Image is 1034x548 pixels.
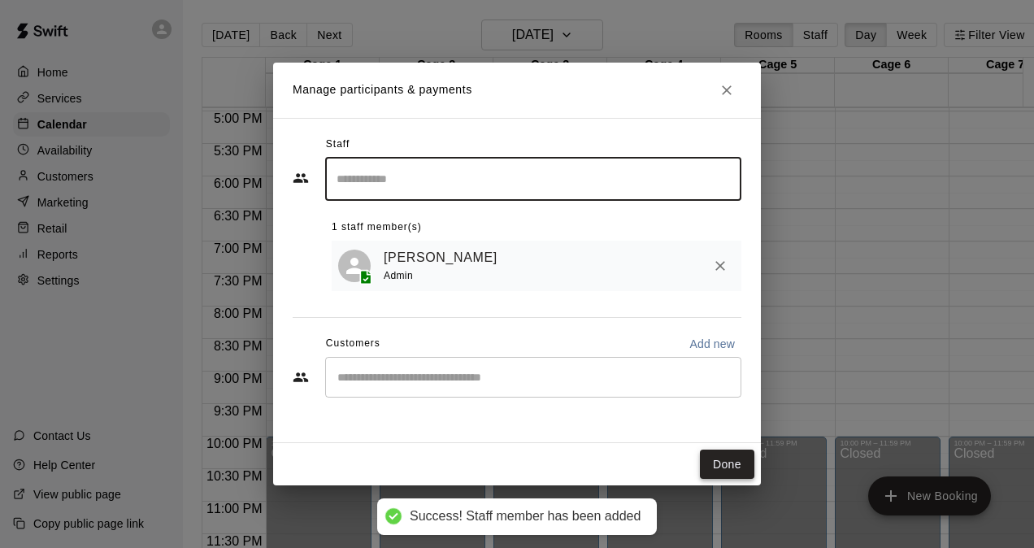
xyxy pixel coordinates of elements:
a: [PERSON_NAME] [384,247,497,268]
svg: Staff [293,170,309,186]
button: Done [700,450,754,480]
div: Success! Staff member has been added [410,508,641,525]
div: Search staff [325,158,741,201]
svg: Customers [293,369,309,385]
button: Add new [683,331,741,357]
span: Staff [326,132,350,158]
span: Admin [384,270,413,281]
span: 1 staff member(s) [332,215,422,241]
p: Add new [689,336,735,352]
div: Start typing to search customers... [325,357,741,398]
p: Manage participants & payments [293,81,472,98]
span: Customers [326,331,380,357]
div: Dean Hull [338,250,371,282]
button: Remove [706,251,735,281]
button: Close [712,76,741,105]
